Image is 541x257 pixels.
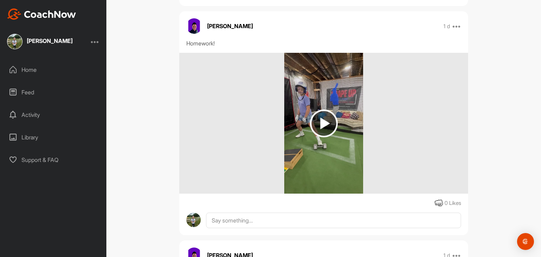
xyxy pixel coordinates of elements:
[310,109,338,137] img: play
[207,22,253,30] p: [PERSON_NAME]
[186,213,201,227] img: avatar
[4,106,103,124] div: Activity
[7,34,23,49] img: square_c649ab92b52c478a62ef5cc949f648f8.jpg
[284,53,363,194] img: media
[4,151,103,169] div: Support & FAQ
[7,8,76,20] img: CoachNow
[443,23,450,30] p: 1 d
[4,83,103,101] div: Feed
[186,39,461,48] div: Homework!
[444,199,461,207] div: 0 Likes
[4,61,103,79] div: Home
[27,38,73,44] div: [PERSON_NAME]
[517,233,534,250] div: Open Intercom Messenger
[4,128,103,146] div: Library
[186,18,202,34] img: avatar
